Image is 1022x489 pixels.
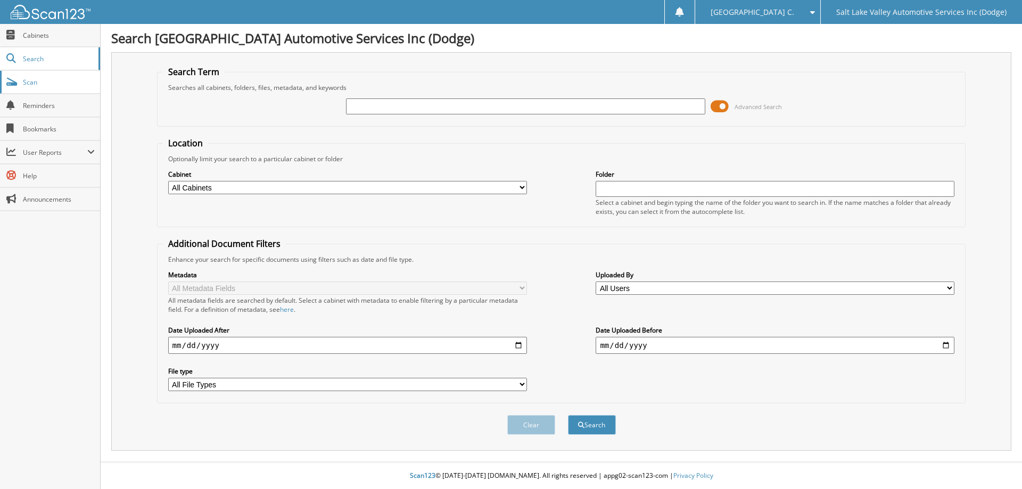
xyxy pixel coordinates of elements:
[23,101,95,110] span: Reminders
[101,463,1022,489] div: © [DATE]-[DATE] [DOMAIN_NAME]. All rights reserved | appg02-scan123-com |
[23,148,87,157] span: User Reports
[163,255,960,264] div: Enhance your search for specific documents using filters such as date and file type.
[23,54,93,63] span: Search
[163,154,960,163] div: Optionally limit your search to a particular cabinet or folder
[23,31,95,40] span: Cabinets
[673,471,713,480] a: Privacy Policy
[568,415,616,435] button: Search
[596,337,954,354] input: end
[596,326,954,335] label: Date Uploaded Before
[596,170,954,179] label: Folder
[596,198,954,216] div: Select a cabinet and begin typing the name of the folder you want to search in. If the name match...
[711,9,794,15] span: [GEOGRAPHIC_DATA] C.
[735,103,782,111] span: Advanced Search
[596,270,954,279] label: Uploaded By
[163,238,286,250] legend: Additional Document Filters
[163,66,225,78] legend: Search Term
[23,195,95,204] span: Announcements
[163,83,960,92] div: Searches all cabinets, folders, files, metadata, and keywords
[410,471,435,480] span: Scan123
[168,296,527,314] div: All metadata fields are searched by default. Select a cabinet with metadata to enable filtering b...
[168,326,527,335] label: Date Uploaded After
[507,415,555,435] button: Clear
[23,171,95,180] span: Help
[23,78,95,87] span: Scan
[168,170,527,179] label: Cabinet
[168,270,527,279] label: Metadata
[163,137,208,149] legend: Location
[280,305,294,314] a: here
[836,9,1007,15] span: Salt Lake Valley Automotive Services Inc (Dodge)
[23,125,95,134] span: Bookmarks
[111,29,1011,47] h1: Search [GEOGRAPHIC_DATA] Automotive Services Inc (Dodge)
[969,438,1022,489] iframe: Chat Widget
[168,367,527,376] label: File type
[11,5,90,19] img: scan123-logo-white.svg
[168,337,527,354] input: start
